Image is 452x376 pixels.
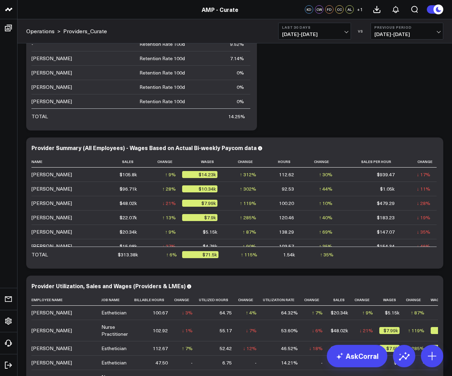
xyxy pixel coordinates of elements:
[31,55,72,62] div: [PERSON_NAME]
[281,327,298,334] div: 53.60%
[139,55,185,62] div: Retention Rate 100d
[246,327,257,334] div: ↓ 7%
[31,214,72,221] div: [PERSON_NAME]
[237,84,244,91] div: 0%
[263,294,304,306] th: Utilization Rate
[278,23,351,40] button: Last 30 Days[DATE]-[DATE]
[31,309,72,316] div: [PERSON_NAME]
[319,171,332,178] div: ↑ 30%
[281,345,298,352] div: 46.52%
[182,185,217,192] div: $10.34k
[379,294,406,306] th: Wages
[385,309,400,316] div: $5.15k
[377,214,395,221] div: $183.23
[371,23,443,40] button: Previous Period[DATE]-[DATE]
[241,251,257,258] div: ↑ 115%
[26,27,60,35] div: >
[162,243,176,250] div: ↓ 27%
[191,359,193,366] div: -
[139,84,185,91] div: Retention Rate 100d
[101,294,134,306] th: Job Name
[165,228,176,235] div: ↑ 9%
[335,5,344,14] div: CC
[120,200,137,207] div: $48.02k
[120,243,137,250] div: $15.98k
[305,5,313,14] div: KD
[162,185,176,192] div: ↑ 28%
[31,84,72,91] div: [PERSON_NAME]
[166,251,177,258] div: ↑ 6%
[327,345,387,367] a: AskCorral
[315,5,323,14] div: CW
[263,156,300,168] th: Hours
[156,359,168,366] div: 47.50
[255,359,257,366] div: -
[377,228,395,235] div: $147.07
[300,156,339,168] th: Change
[281,309,298,316] div: 64.32%
[182,200,217,207] div: $7.99k
[417,243,430,250] div: ↓ 46%
[331,327,348,334] div: $48.02k
[182,251,218,258] div: $71.5k
[345,5,354,14] div: AL
[31,98,72,105] div: [PERSON_NAME]
[31,243,72,250] div: [PERSON_NAME]
[120,228,137,235] div: $20.34k
[182,156,224,168] th: Wages
[222,359,232,366] div: 6.75
[279,228,294,235] div: 138.29
[354,29,367,33] div: VS
[359,327,373,334] div: ↓ 21%
[312,327,323,334] div: ↓ 6%
[379,327,400,334] div: $7.99k
[356,5,364,14] button: +1
[203,243,217,250] div: $4.76k
[240,185,256,192] div: ↑ 302%
[101,359,127,366] div: Esthetician
[374,31,439,37] span: [DATE] - [DATE]
[101,309,127,316] div: Esthetician
[101,324,128,338] div: Nurse Practitioner
[118,251,138,258] div: $313.38k
[230,41,244,48] div: 9.52%
[362,309,373,316] div: ↑ 9%
[31,327,72,334] div: [PERSON_NAME]
[329,294,354,306] th: Sales
[165,171,176,178] div: ↑ 9%
[279,200,294,207] div: 100.20
[377,200,395,207] div: $479.29
[199,294,238,306] th: Utilized Hours
[31,294,101,306] th: Employee Name
[153,345,168,352] div: 112.67
[182,345,193,352] div: ↑ 7%
[31,282,186,290] div: Provider Utilization, Sales and Wages (Providers & LMEs)
[230,55,244,62] div: 7.14%
[153,327,168,334] div: 102.92
[31,251,48,258] div: TOTAL
[120,171,137,178] div: $105.8k
[320,251,333,258] div: ↑ 35%
[321,359,323,366] div: -
[139,69,185,76] div: Retention Rate 100d
[243,228,256,235] div: ↑ 87%
[120,185,137,192] div: $96.71k
[339,156,401,168] th: Sales Per Hour
[182,171,217,178] div: $14.23k
[220,345,232,352] div: 52.42
[240,214,256,221] div: ↑ 285%
[312,309,323,316] div: ↑ 7%
[101,345,127,352] div: Esthetician
[279,171,294,178] div: 112.62
[220,309,232,316] div: 64.75
[240,171,256,178] div: ↑ 312%
[174,294,199,306] th: Change
[31,228,72,235] div: [PERSON_NAME]
[237,69,244,76] div: 0%
[411,309,424,316] div: ↑ 87%
[162,214,176,221] div: ↑ 13%
[417,185,430,192] div: ↓ 11%
[134,294,174,306] th: Billable Hours
[406,294,431,306] th: Change
[408,327,424,334] div: ↑ 119%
